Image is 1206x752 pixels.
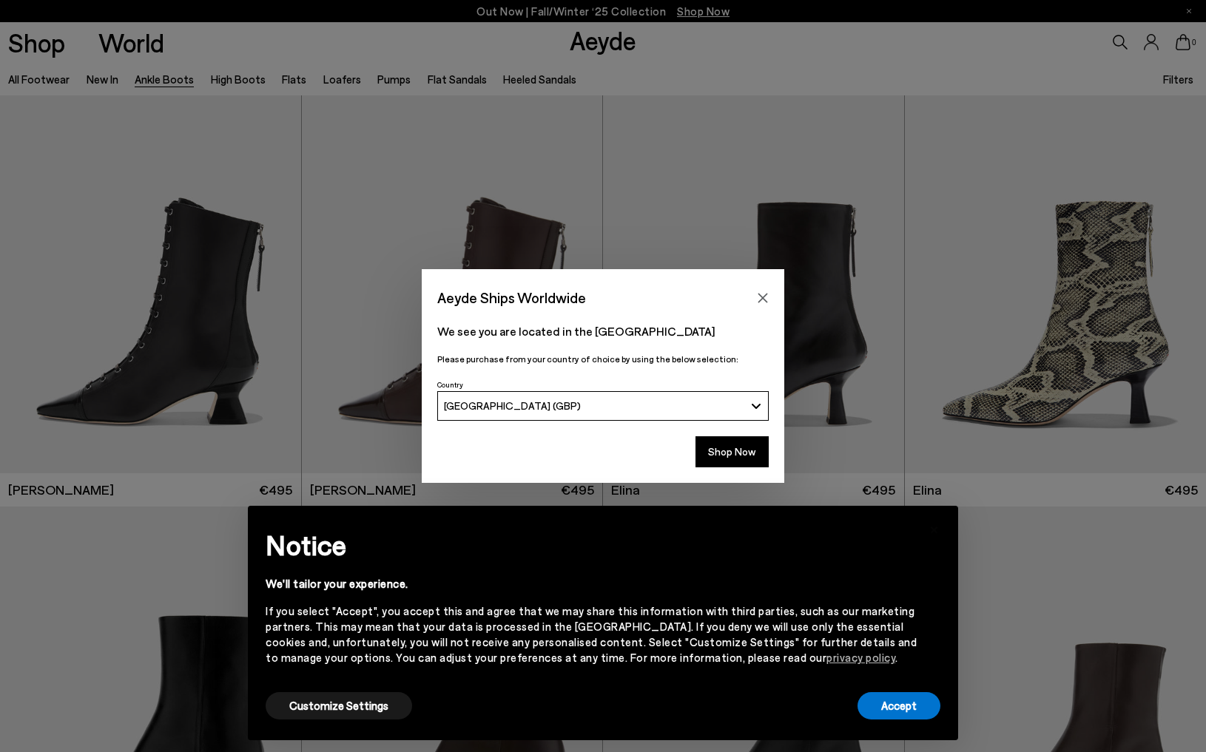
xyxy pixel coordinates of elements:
p: We see you are located in the [GEOGRAPHIC_DATA] [437,322,769,340]
button: Shop Now [695,436,769,467]
button: Close [752,287,774,309]
span: Aeyde Ships Worldwide [437,285,586,311]
p: Please purchase from your country of choice by using the below selection: [437,352,769,366]
div: If you select "Accept", you accept this and agree that we may share this information with third p... [266,603,917,665]
button: Accept [858,692,940,719]
h2: Notice [266,526,917,564]
a: privacy policy [826,651,895,664]
button: Close this notice [917,510,952,546]
span: Country [437,380,463,389]
div: We'll tailor your experience. [266,576,917,592]
span: [GEOGRAPHIC_DATA] (GBP) [444,399,581,412]
button: Customize Settings [266,692,412,719]
span: × [929,517,940,538]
